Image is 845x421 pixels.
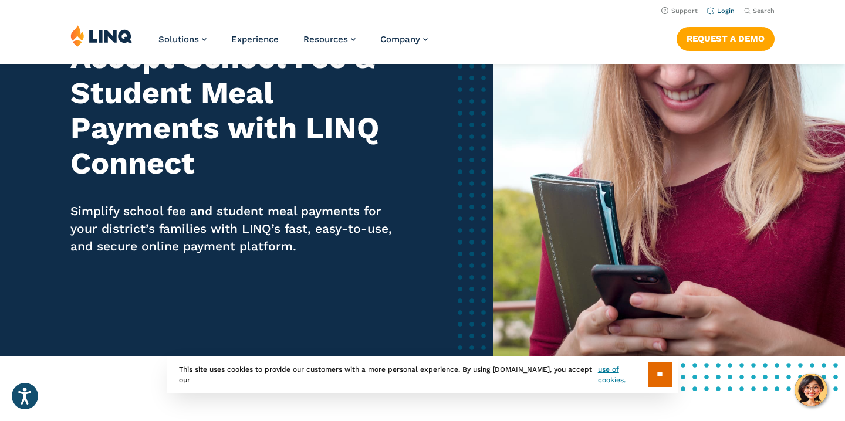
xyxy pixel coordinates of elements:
h2: Accept School Fee & Student Meal Payments with LINQ Connect [70,40,403,181]
img: LINQ | K‑12 Software [70,25,133,47]
span: Company [380,34,420,45]
div: This site uses cookies to provide our customers with a more personal experience. By using [DOMAIN... [167,356,678,393]
nav: Button Navigation [677,25,775,50]
a: Support [661,7,698,15]
span: Solutions [158,34,199,45]
nav: Primary Navigation [158,25,428,63]
a: Login [707,7,735,15]
a: Solutions [158,34,207,45]
button: Open Search Bar [744,6,775,15]
button: Hello, have a question? Let’s chat. [795,374,827,406]
a: use of cookies. [598,364,648,385]
a: Resources [303,34,356,45]
a: Experience [231,34,279,45]
span: Search [753,7,775,15]
a: Company [380,34,428,45]
a: Request a Demo [677,27,775,50]
p: Simplify school fee and student meal payments for your district’s families with LINQ’s fast, easy... [70,202,403,255]
span: Resources [303,34,348,45]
